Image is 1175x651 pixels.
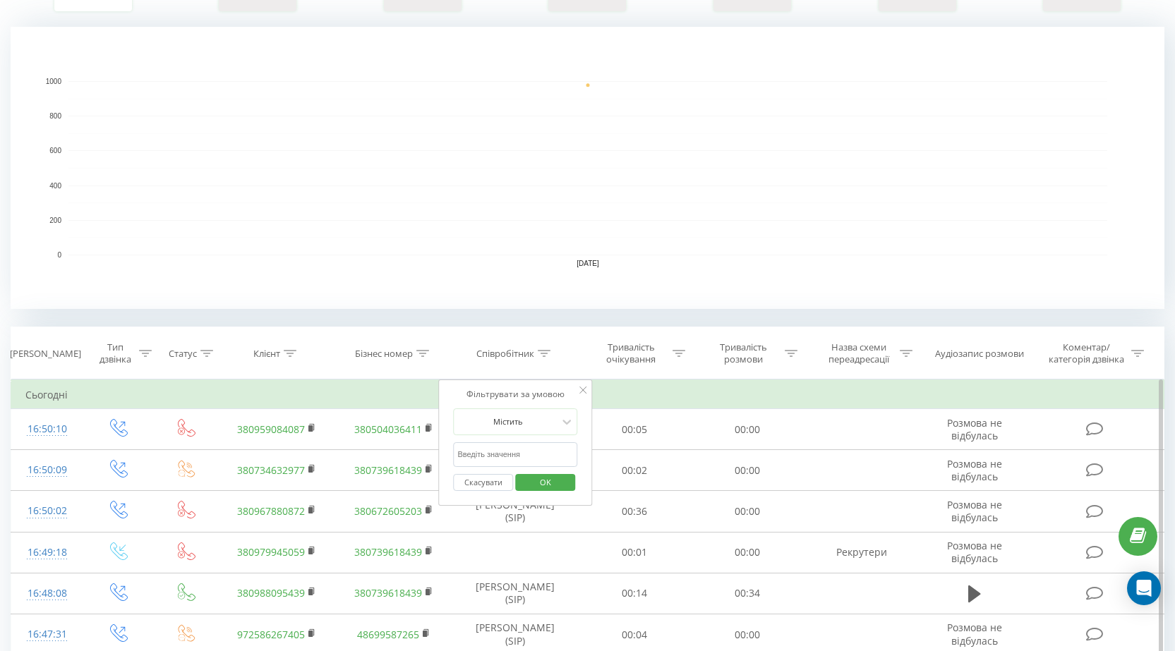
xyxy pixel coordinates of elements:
div: Тривалість очікування [593,341,669,365]
div: Коментар/категорія дзвінка [1045,341,1128,365]
a: 48699587265 [357,628,419,641]
td: 00:01 [578,532,691,573]
td: 00:36 [578,491,691,532]
span: Розмова не відбулась [947,416,1002,442]
a: 380739618439 [354,586,422,600]
a: 380504036411 [354,422,422,436]
div: 16:50:02 [25,497,69,525]
td: 00:34 [691,573,804,614]
a: 972586267405 [237,628,305,641]
input: Введіть значення [453,442,577,467]
div: Фільтрувати за умовою [453,387,577,401]
a: 380988095439 [237,586,305,600]
div: Співробітник [476,348,534,360]
text: 0 [57,251,61,259]
div: Клієнт [253,348,280,360]
div: Бізнес номер [355,348,413,360]
td: [PERSON_NAME] (SIP) [452,491,579,532]
button: OK [515,474,575,492]
text: 200 [49,217,61,224]
div: Open Intercom Messenger [1127,571,1161,605]
text: 800 [49,112,61,120]
div: [PERSON_NAME] [10,348,81,360]
span: Розмова не відбулась [947,457,1002,483]
td: 00:00 [691,450,804,491]
text: 400 [49,182,61,190]
div: Аудіозапис розмови [935,348,1024,360]
div: Назва схеми переадресації [821,341,896,365]
td: 00:00 [691,532,804,573]
span: Розмова не відбулась [947,539,1002,565]
a: 380739618439 [354,545,422,559]
div: 16:49:18 [25,539,69,566]
td: 00:14 [578,573,691,614]
div: 16:48:08 [25,580,69,607]
text: 600 [49,147,61,155]
td: Рекрутери [803,532,920,573]
div: 16:47:31 [25,621,69,648]
text: [DATE] [577,260,599,267]
a: 380672605203 [354,504,422,518]
div: 16:50:10 [25,415,69,443]
a: 380967880872 [237,504,305,518]
td: 00:00 [691,409,804,450]
td: 00:02 [578,450,691,491]
a: 380739618439 [354,463,422,477]
a: 380979945059 [237,545,305,559]
div: Тривалість розмови [706,341,781,365]
div: Статус [169,348,197,360]
button: Скасувати [453,474,513,492]
span: OK [526,471,565,493]
td: [PERSON_NAME] (SIP) [452,573,579,614]
td: Сьогодні [11,381,1164,409]
a: 380734632977 [237,463,305,477]
td: 00:00 [691,491,804,532]
div: 16:50:09 [25,456,69,484]
td: 00:05 [578,409,691,450]
text: 1000 [46,78,62,85]
div: Тип дзвінка [95,341,135,365]
svg: A chart. [11,27,1164,309]
a: 380959084087 [237,422,305,436]
span: Розмова не відбулась [947,621,1002,647]
span: Розмова не відбулась [947,498,1002,524]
